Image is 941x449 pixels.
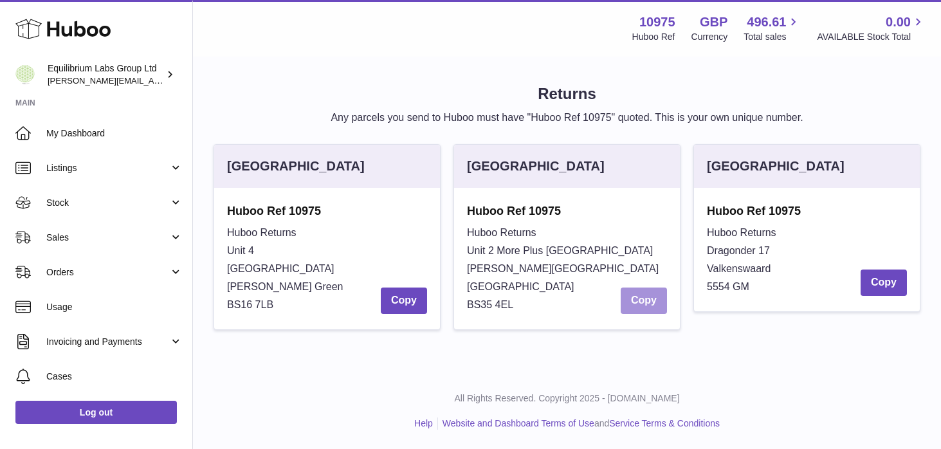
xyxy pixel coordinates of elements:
span: Unit 4 [227,245,254,256]
span: 0.00 [886,14,911,31]
a: 496.61 Total sales [744,14,801,43]
span: [PERSON_NAME][GEOGRAPHIC_DATA] [467,263,659,274]
span: Stock [46,197,169,209]
span: Dragonder 17 [707,245,770,256]
span: [GEOGRAPHIC_DATA] [467,281,574,292]
p: Any parcels you send to Huboo must have "Huboo Ref 10975" quoted. This is your own unique number. [214,111,920,125]
div: [GEOGRAPHIC_DATA] [467,158,605,175]
strong: Huboo Ref 10975 [467,203,667,219]
p: All Rights Reserved. Copyright 2025 - [DOMAIN_NAME] [203,392,931,405]
a: Website and Dashboard Terms of Use [443,418,594,428]
span: My Dashboard [46,127,183,140]
div: [GEOGRAPHIC_DATA] [227,158,365,175]
div: Huboo Ref [632,31,675,43]
span: [GEOGRAPHIC_DATA] [227,263,334,274]
div: Equilibrium Labs Group Ltd [48,62,163,87]
span: 496.61 [747,14,786,31]
span: [PERSON_NAME][EMAIL_ADDRESS][DOMAIN_NAME] [48,75,258,86]
span: Listings [46,162,169,174]
div: Currency [691,31,728,43]
img: h.woodrow@theliverclinic.com [15,65,35,84]
div: [GEOGRAPHIC_DATA] [707,158,845,175]
a: Log out [15,401,177,424]
span: Cases [46,371,183,383]
span: Huboo Returns [707,227,776,238]
strong: GBP [700,14,727,31]
li: and [438,417,720,430]
span: Sales [46,232,169,244]
span: Huboo Returns [227,227,297,238]
h1: Returns [214,84,920,104]
span: Valkenswaard [707,263,771,274]
span: Invoicing and Payments [46,336,169,348]
strong: Huboo Ref 10975 [227,203,427,219]
span: AVAILABLE Stock Total [817,31,926,43]
span: [PERSON_NAME] Green [227,281,343,292]
button: Copy [621,288,667,314]
span: 5554 GM [707,281,749,292]
span: BS35 4EL [467,299,513,310]
span: BS16 7LB [227,299,273,310]
button: Copy [381,288,427,314]
a: Service Terms & Conditions [609,418,720,428]
span: Total sales [744,31,801,43]
button: Copy [861,270,907,296]
span: Huboo Returns [467,227,536,238]
span: Unit 2 More Plus [GEOGRAPHIC_DATA] [467,245,653,256]
a: 0.00 AVAILABLE Stock Total [817,14,926,43]
span: Orders [46,266,169,279]
a: Help [414,418,433,428]
strong: 10975 [639,14,675,31]
span: Usage [46,301,183,313]
strong: Huboo Ref 10975 [707,203,907,219]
